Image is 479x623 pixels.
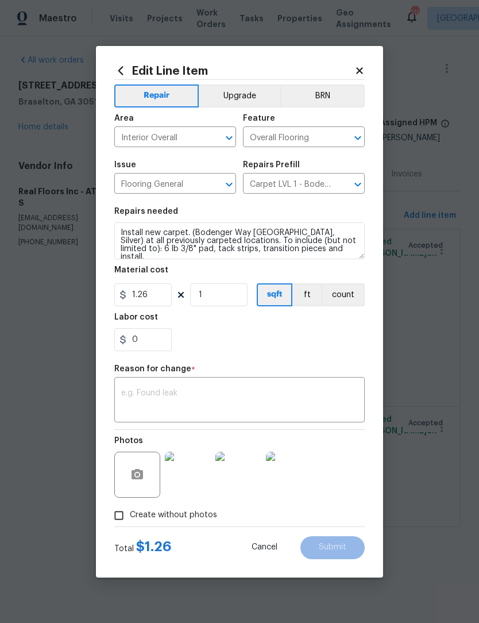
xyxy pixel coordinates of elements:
button: count [322,283,365,306]
button: BRN [280,84,365,107]
button: ft [292,283,322,306]
h5: Photos [114,437,143,445]
div: Total [114,541,172,555]
span: Create without photos [130,509,217,521]
h5: Repairs needed [114,207,178,216]
h5: Feature [243,114,275,122]
span: Cancel [252,543,277,552]
button: Submit [300,536,365,559]
button: Open [221,130,237,146]
button: Repair [114,84,199,107]
span: Submit [319,543,346,552]
button: sqft [257,283,292,306]
h5: Repairs Prefill [243,161,300,169]
button: Open [350,130,366,146]
h5: Material cost [114,266,168,274]
h5: Issue [114,161,136,169]
h5: Area [114,114,134,122]
textarea: Install new carpet. (Bodenger Way [GEOGRAPHIC_DATA], Silver) at all previously carpeted locations... [114,222,365,259]
h5: Reason for change [114,365,191,373]
button: Cancel [233,536,296,559]
span: $ 1.26 [136,540,172,553]
button: Open [221,176,237,193]
button: Open [350,176,366,193]
h2: Edit Line Item [114,64,354,77]
button: Upgrade [199,84,281,107]
h5: Labor cost [114,313,158,321]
